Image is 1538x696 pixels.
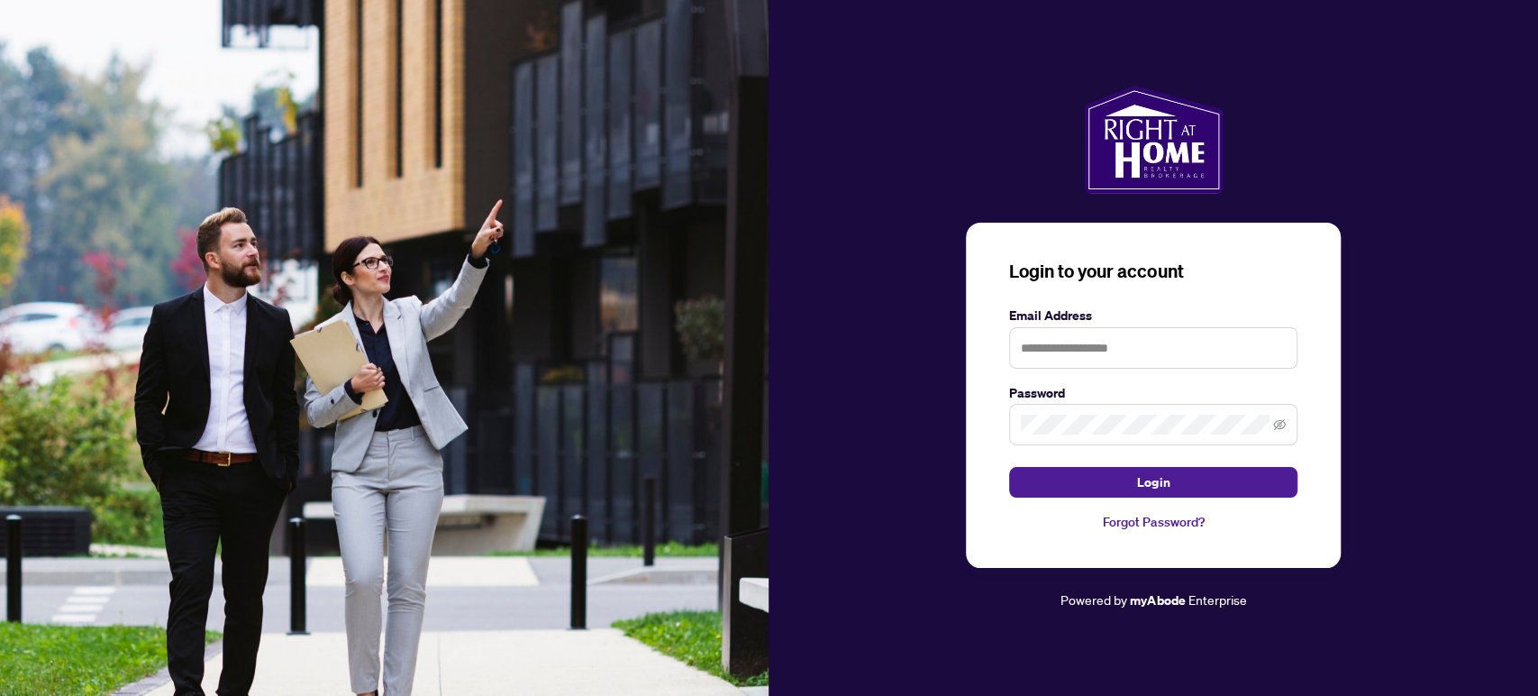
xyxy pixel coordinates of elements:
[1137,468,1169,497] span: Login
[1009,259,1297,284] h3: Login to your account
[1273,418,1286,431] span: eye-invisible
[1060,591,1127,608] span: Powered by
[1009,383,1297,403] label: Password
[1130,591,1185,610] a: myAbode
[1188,591,1246,608] span: Enterprise
[1009,512,1297,532] a: Forgot Password?
[1084,86,1224,194] img: ma-logo
[1009,467,1297,498] button: Login
[1009,306,1297,325] label: Email Address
